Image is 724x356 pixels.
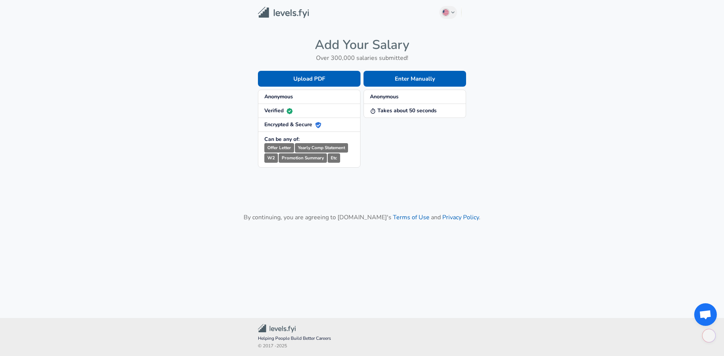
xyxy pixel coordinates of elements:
button: English (US) [439,6,457,19]
strong: Takes about 50 seconds [370,107,437,114]
h4: Add Your Salary [258,37,466,53]
strong: Can be any of: [264,136,299,143]
a: Privacy Policy [442,213,479,222]
span: Helping People Build Better Careers [258,335,466,342]
small: Offer Letter [264,143,294,153]
small: Promotion Summary [279,153,327,163]
span: © 2017 - 2025 [258,342,466,350]
small: Yearly Comp Statement [295,143,348,153]
small: W2 [264,153,278,163]
img: Levels.fyi [258,7,309,18]
button: Enter Manually [364,71,466,87]
img: Levels.fyi Community [258,324,296,333]
button: Upload PDF [258,71,360,87]
strong: Verified [264,107,293,114]
strong: Anonymous [264,93,293,100]
h6: Over 300,000 salaries submitted! [258,53,466,63]
div: Open chat [694,303,717,326]
strong: Anonymous [370,93,399,100]
small: Etc [328,153,340,163]
strong: Encrypted & Secure [264,121,321,128]
img: English (US) [443,9,449,15]
a: Terms of Use [393,213,429,222]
